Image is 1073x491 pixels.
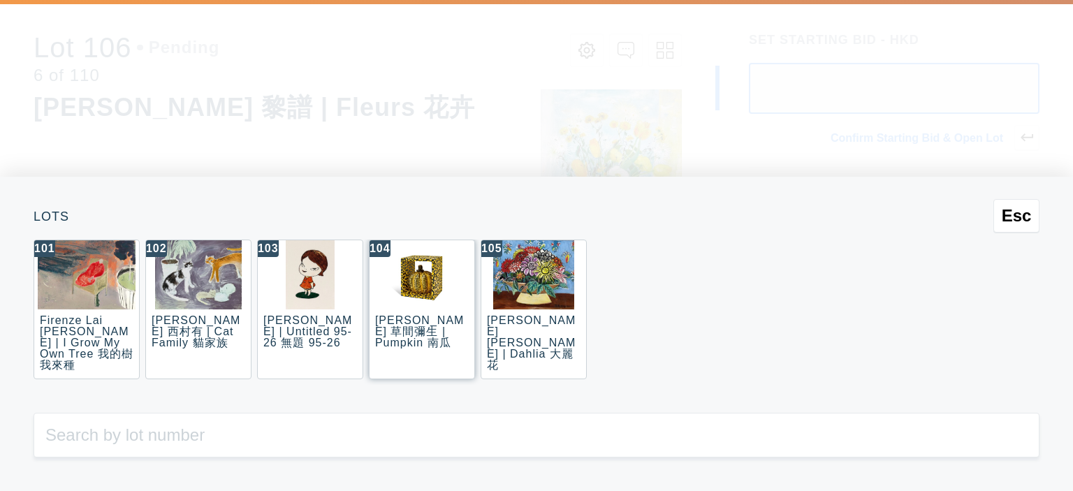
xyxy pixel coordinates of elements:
span: Esc [1002,206,1032,226]
div: Firenze Lai [PERSON_NAME] | I Grow My Own Tree 我的樹我來種 [40,314,133,371]
div: [PERSON_NAME] 草間彌生 | Pumpkin 南瓜 [375,314,464,349]
div: 102 [146,240,167,257]
input: Search by lot number [34,413,1039,457]
div: 103 [258,240,279,257]
button: Esc [993,199,1039,233]
div: 105 [481,240,502,257]
div: Lots [34,210,1039,223]
div: [PERSON_NAME] [PERSON_NAME] | Dahlia 大麗花 [487,314,576,371]
div: 104 [370,240,390,257]
div: 101 [34,240,55,257]
div: [PERSON_NAME] 西村有 | Cat Family 貓家族 [152,314,240,349]
div: [PERSON_NAME] | Untitled 95-26 無題 95-26 [263,314,352,349]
